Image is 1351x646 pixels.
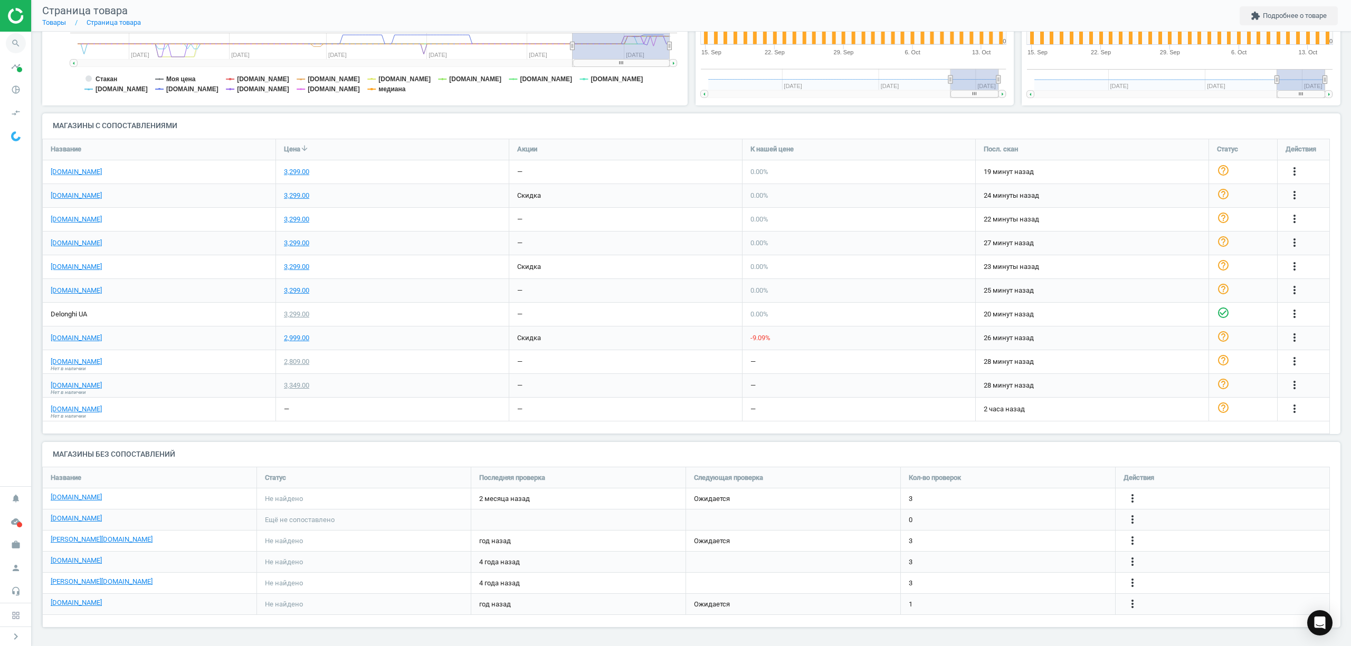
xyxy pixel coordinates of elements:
[237,75,289,83] tspan: [DOMAIN_NAME]
[694,600,730,609] span: Ожидается
[750,144,794,154] span: К нашей цене
[1307,610,1333,635] div: Open Intercom Messenger
[51,473,81,483] span: Название
[1288,260,1301,274] button: more_vert
[1126,492,1139,506] button: more_vert
[378,75,431,83] tspan: [DOMAIN_NAME]
[479,494,678,504] span: 2 месяца назад
[909,600,912,609] span: 1
[591,75,643,83] tspan: [DOMAIN_NAME]
[42,18,66,26] a: Товары
[984,286,1201,295] span: 25 минут назад
[1288,189,1301,201] i: more_vert
[284,286,309,295] div: 3,299.00
[1251,11,1260,21] i: extension
[51,238,102,248] a: [DOMAIN_NAME]
[479,600,678,609] span: год назад
[517,286,522,295] div: —
[750,381,756,390] div: —
[984,144,1018,154] span: Посл. скан
[1286,144,1316,154] span: Действия
[1288,307,1301,320] i: more_vert
[1217,188,1230,200] i: help_outline
[909,515,912,525] span: 0
[6,80,26,100] i: pie_chart_outlined
[517,144,537,154] span: Акции
[1288,355,1301,369] button: more_vert
[984,310,1201,319] span: 20 минут назад
[1217,354,1230,367] i: help_outline
[449,75,501,83] tspan: [DOMAIN_NAME]
[517,334,541,342] span: скидка
[1288,379,1301,391] i: more_vert
[1288,236,1301,250] button: more_vert
[1126,492,1139,505] i: more_vert
[42,113,1340,138] h4: Магазины с сопоставлениями
[1217,306,1230,319] i: check_circle_outline
[6,103,26,123] i: compare_arrows
[1160,49,1180,55] tspan: 29. Sep
[984,191,1201,200] span: 24 минуты назад
[300,144,309,152] i: arrow_downward
[51,381,102,390] a: [DOMAIN_NAME]
[1126,513,1139,526] i: more_vert
[1091,49,1111,55] tspan: 22. Sep
[517,191,541,199] span: скидка
[284,144,300,154] span: Цена
[1288,213,1301,226] button: more_vert
[750,191,768,199] span: 0.00 %
[1288,189,1301,203] button: more_vert
[701,49,721,55] tspan: 15. Sep
[909,578,912,588] span: 3
[51,310,87,319] span: Delonghi UA
[750,168,768,176] span: 0.00 %
[1231,49,1247,55] tspan: 6. Oct
[984,167,1201,177] span: 19 минут назад
[51,144,81,154] span: Название
[265,536,303,546] span: Не найдено
[284,191,309,200] div: 3,299.00
[1003,38,1006,44] text: 0
[750,404,756,414] div: —
[984,215,1201,224] span: 22 минуты назад
[51,389,86,396] span: Нет в наличии
[517,167,522,177] div: —
[51,365,86,372] span: Нет в наличии
[284,381,309,390] div: 3,349.00
[984,238,1201,248] span: 27 минут назад
[750,286,768,294] span: 0.00 %
[166,75,196,83] tspan: Моя цена
[750,357,756,367] div: —
[1217,144,1238,154] span: Статус
[1288,165,1301,179] button: more_vert
[909,536,912,546] span: 3
[517,404,522,414] div: —
[308,85,360,93] tspan: [DOMAIN_NAME]
[1126,597,1139,610] i: more_vert
[284,357,309,367] div: 2,809.00
[517,310,522,319] div: —
[1288,213,1301,225] i: more_vert
[1126,576,1139,589] i: more_vert
[1217,235,1230,248] i: help_outline
[1288,402,1301,415] i: more_vert
[284,262,309,272] div: 3,299.00
[1288,284,1301,297] button: more_vert
[517,215,522,224] div: —
[265,557,303,567] span: Не найдено
[1240,6,1338,25] button: extensionПодробнее о товаре
[909,473,961,483] span: Кол-во проверок
[6,33,26,53] i: search
[750,310,768,318] span: 0.00 %
[1288,260,1301,273] i: more_vert
[1126,576,1139,590] button: more_vert
[984,357,1201,367] span: 28 минут назад
[96,75,117,83] tspan: Стакан
[51,598,102,608] a: [DOMAIN_NAME]
[517,263,541,271] span: скидка
[51,191,102,200] a: [DOMAIN_NAME]
[1126,534,1139,548] button: more_vert
[6,581,26,601] i: headset_mic
[750,334,770,342] span: -9.09 %
[694,494,730,504] span: Ожидается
